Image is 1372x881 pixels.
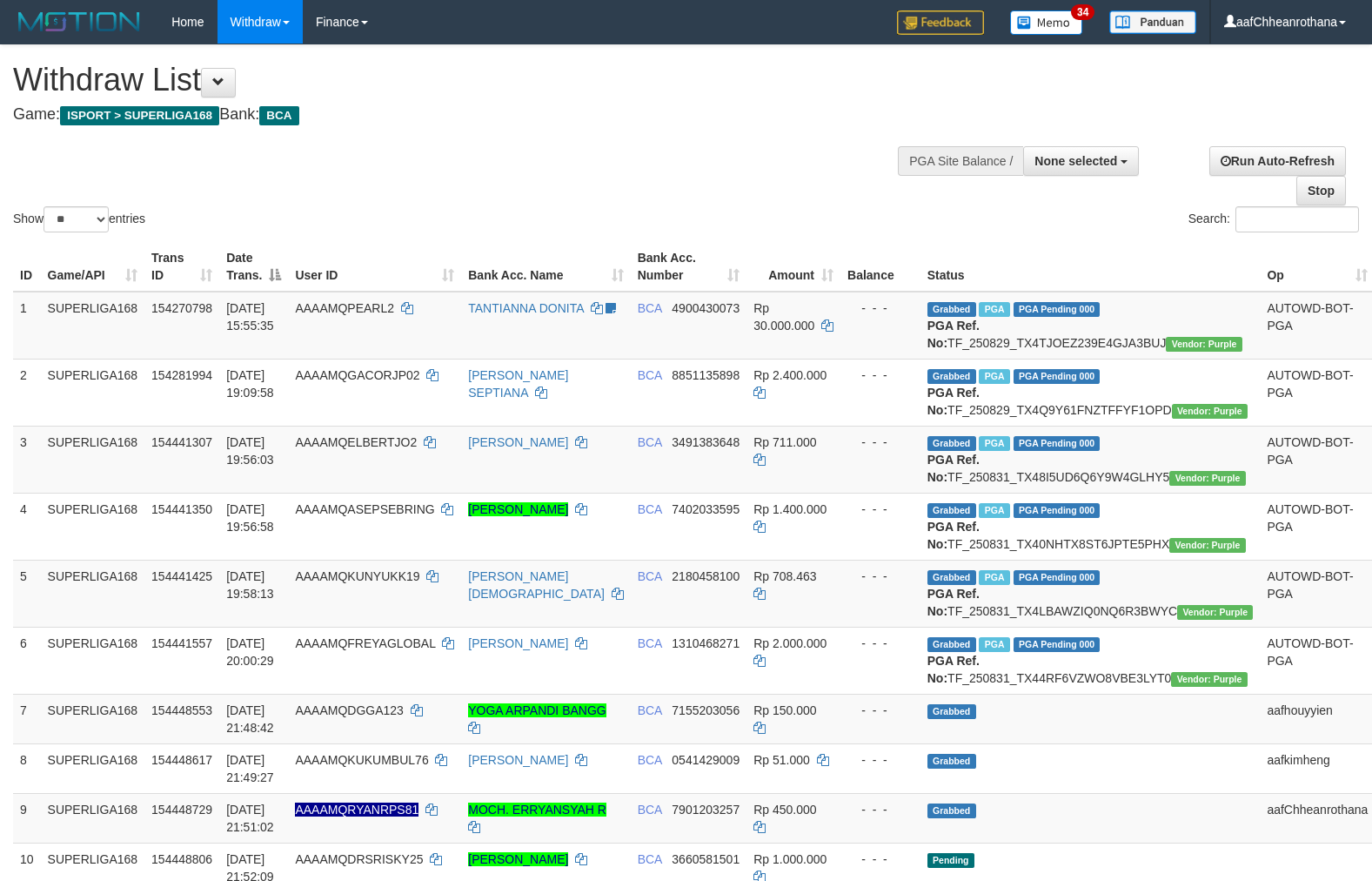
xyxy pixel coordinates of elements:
[898,146,1023,176] div: PGA Site Balance /
[226,703,274,735] span: [DATE] 21:48:42
[295,753,428,767] span: AAAAMQKUKUMBUL76
[672,803,740,817] span: Copy 7901203257 to clipboard
[44,206,109,232] select: Showentries
[1169,538,1245,553] span: Vendor URL: https://trx4.1velocity.biz
[979,302,1009,317] span: Marked by aafmaleo
[288,242,461,292] th: User ID: activate to sort column ascending
[979,369,1009,384] span: Marked by aafnonsreyleab
[295,803,418,817] span: Nama rekening ada tanda titik/strip, harap diedit
[41,743,145,793] td: SUPERLIGA168
[927,302,976,317] span: Grabbed
[847,501,914,518] div: - - -
[151,703,212,717] span: 154448553
[13,743,41,793] td: 8
[638,569,662,583] span: BCA
[638,753,662,767] span: BCA
[638,852,662,866] span: BCA
[920,359,1261,426] td: TF_250829_TX4Q9Y61FNZTFFYF1OPD
[259,106,298,125] span: BCA
[151,435,212,449] span: 154441307
[638,636,662,650] span: BCA
[672,636,740,650] span: Copy 1310468271 to clipboard
[13,426,41,493] td: 3
[295,569,419,583] span: AAAAMQKUNYUKK19
[920,242,1261,292] th: Status
[13,63,897,98] h1: Withdraw List
[13,9,145,35] img: MOTION_logo.png
[847,751,914,769] div: - - -
[753,852,827,866] span: Rp 1.000.000
[1010,10,1083,35] img: Button%20Memo.svg
[151,368,212,382] span: 154281994
[638,435,662,449] span: BCA
[226,368,274,400] span: [DATE] 19:09:58
[672,301,740,315] span: Copy 4900430073 to clipboard
[672,368,740,382] span: Copy 8851135898 to clipboard
[927,704,976,719] span: Grabbed
[927,386,980,417] b: PGA Ref. No:
[295,852,423,866] span: AAAAMQDRSRISKY25
[1109,10,1196,34] img: panduan.png
[920,560,1261,627] td: TF_250831_TX4LBAWZIQ0NQ6R3BWYC
[920,493,1261,560] td: TF_250831_TX40NHTX8ST6JPTE5PHX
[13,106,897,124] h4: Game: Bank:
[1014,637,1101,652] span: PGA Pending
[144,242,219,292] th: Trans ID: activate to sort column ascending
[1014,369,1101,384] span: PGA Pending
[927,853,974,868] span: Pending
[1235,206,1359,232] input: Search:
[41,627,145,694] td: SUPERLIGA168
[468,368,568,400] a: [PERSON_NAME] SEPTIANA
[927,570,976,585] span: Grabbed
[295,435,417,449] span: AAAAMQELBERTJO2
[927,319,980,350] b: PGA Ref. No:
[1014,570,1101,585] span: PGA Pending
[847,568,914,585] div: - - -
[468,301,584,315] a: TANTIANNA DONITA
[13,793,41,843] td: 9
[847,851,914,868] div: - - -
[151,636,212,650] span: 154441557
[927,754,976,769] span: Grabbed
[468,435,568,449] a: [PERSON_NAME]
[927,637,976,652] span: Grabbed
[927,436,976,451] span: Grabbed
[151,803,212,817] span: 154448729
[41,292,145,360] td: SUPERLIGA168
[1014,503,1101,518] span: PGA Pending
[1023,146,1139,176] button: None selected
[847,801,914,818] div: - - -
[226,569,274,601] span: [DATE] 19:58:13
[1034,154,1117,168] span: None selected
[41,493,145,560] td: SUPERLIGA168
[13,292,41,360] td: 1
[753,703,816,717] span: Rp 150.000
[295,368,419,382] span: AAAAMQGACORJP02
[927,453,980,484] b: PGA Ref. No:
[746,242,840,292] th: Amount: activate to sort column ascending
[41,359,145,426] td: SUPERLIGA168
[847,702,914,719] div: - - -
[638,301,662,315] span: BCA
[920,426,1261,493] td: TF_250831_TX48I5UD6Q6Y9W4GLHY5
[151,301,212,315] span: 154270798
[927,654,980,685] b: PGA Ref. No:
[1188,206,1359,232] label: Search:
[840,242,920,292] th: Balance
[927,804,976,818] span: Grabbed
[41,694,145,743] td: SUPERLIGA168
[1209,146,1346,176] a: Run Auto-Refresh
[847,434,914,451] div: - - -
[927,503,976,518] span: Grabbed
[927,587,980,618] b: PGA Ref. No:
[927,369,976,384] span: Grabbed
[226,435,274,467] span: [DATE] 19:56:03
[13,694,41,743] td: 7
[226,803,274,834] span: [DATE] 21:51:02
[41,560,145,627] td: SUPERLIGA168
[638,368,662,382] span: BCA
[638,703,662,717] span: BCA
[753,502,827,516] span: Rp 1.400.000
[226,301,274,333] span: [DATE] 15:55:35
[468,636,568,650] a: [PERSON_NAME]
